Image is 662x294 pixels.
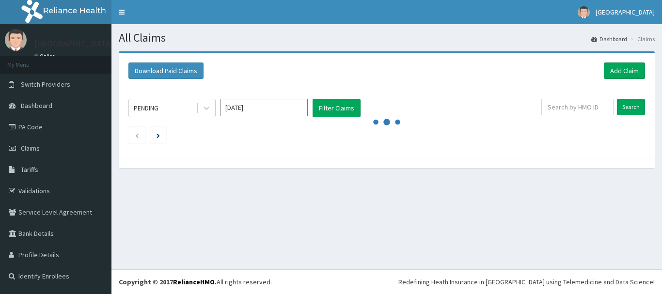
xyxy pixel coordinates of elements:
[21,80,70,89] span: Switch Providers
[157,131,160,139] a: Next page
[578,6,590,18] img: User Image
[221,99,308,116] input: Select Month and Year
[128,62,204,79] button: Download Paid Claims
[398,277,655,287] div: Redefining Heath Insurance in [GEOGRAPHIC_DATA] using Telemedicine and Data Science!
[313,99,361,117] button: Filter Claims
[21,144,40,153] span: Claims
[119,278,217,286] strong: Copyright © 2017 .
[604,62,645,79] a: Add Claim
[34,39,114,48] p: [GEOGRAPHIC_DATA]
[617,99,645,115] input: Search
[34,53,57,60] a: Online
[21,165,38,174] span: Tariffs
[135,131,139,139] a: Previous page
[21,101,52,110] span: Dashboard
[591,35,627,43] a: Dashboard
[541,99,614,115] input: Search by HMO ID
[111,269,662,294] footer: All rights reserved.
[596,8,655,16] span: [GEOGRAPHIC_DATA]
[173,278,215,286] a: RelianceHMO
[5,29,27,51] img: User Image
[119,31,655,44] h1: All Claims
[628,35,655,43] li: Claims
[134,103,158,113] div: PENDING
[372,108,401,137] svg: audio-loading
